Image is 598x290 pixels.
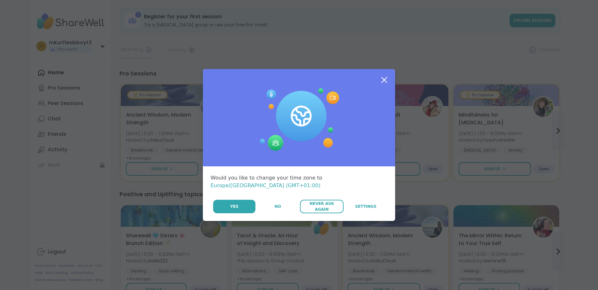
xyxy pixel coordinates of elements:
[259,88,339,151] img: Session Experience
[230,204,238,209] span: Yes
[213,200,255,213] button: Yes
[275,204,281,209] span: No
[211,174,387,189] div: Would you like to change your time zone to
[256,200,299,213] button: No
[211,182,320,189] span: Europe/[GEOGRAPHIC_DATA] (GMT+01:00)
[303,201,340,212] span: Never Ask Again
[355,204,377,209] span: Settings
[344,200,387,213] a: Settings
[300,200,343,213] button: Never Ask Again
